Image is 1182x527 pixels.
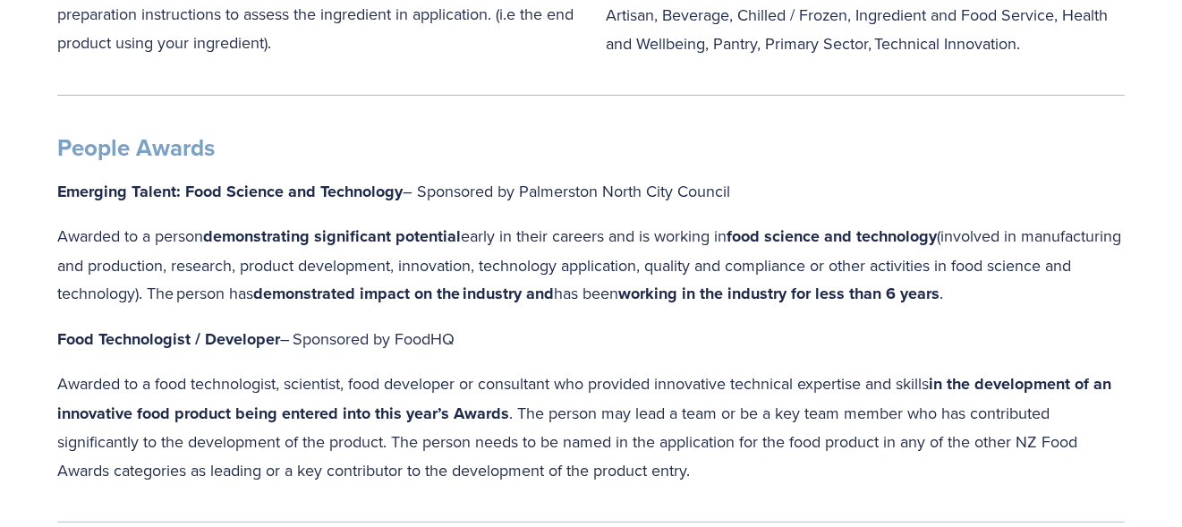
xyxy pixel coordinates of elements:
strong: Emerging Talent: Food Science and Technology [57,180,403,203]
strong: People Awards [57,131,215,165]
strong: food science and technology [727,225,937,248]
strong: demonstrating significant potential [203,225,461,248]
p: – Sponsored by FoodHQ [57,325,1125,354]
p: Awarded to a person early in their careers and is working in (involved in manufacturing and produ... [57,222,1125,309]
strong: in the development of an innovative food product being entered into this year’s Awards [57,372,1116,425]
strong: demonstrated impact on the industry and [253,282,554,305]
strong: working in the industry for less than 6 years [618,282,940,305]
strong: Food Technologist / Developer [57,327,280,351]
p: Awarded to a food technologist, scientist, food developer or consultant who provided innovative t... [57,370,1125,484]
p: – Sponsored by Palmerston North City Council [57,177,1125,207]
